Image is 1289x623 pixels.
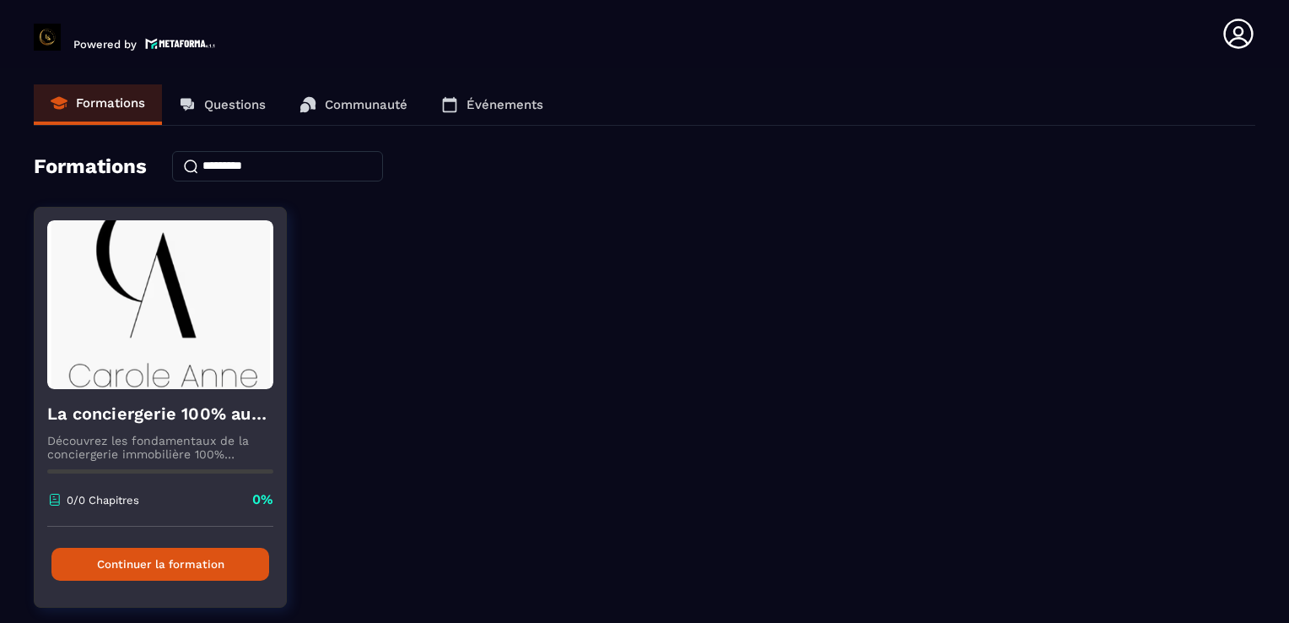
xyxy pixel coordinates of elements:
p: Événements [467,97,543,112]
a: Communauté [283,84,424,125]
h4: Formations [34,154,147,178]
button: Continuer la formation [51,548,269,581]
a: Événements [424,84,560,125]
img: logo-branding [34,24,61,51]
p: Powered by [73,38,137,51]
a: Formations [34,84,162,125]
p: Questions [204,97,266,112]
p: 0/0 Chapitres [67,494,139,507]
p: Formations [76,95,145,111]
p: Découvrez les fondamentaux de la conciergerie immobilière 100% automatisée. Cette formation est c... [47,434,273,461]
h4: La conciergerie 100% automatisée [47,402,273,425]
a: Questions [162,84,283,125]
img: formation-background [47,220,273,389]
img: logo [145,36,216,51]
p: 0% [252,490,273,509]
p: Communauté [325,97,407,112]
